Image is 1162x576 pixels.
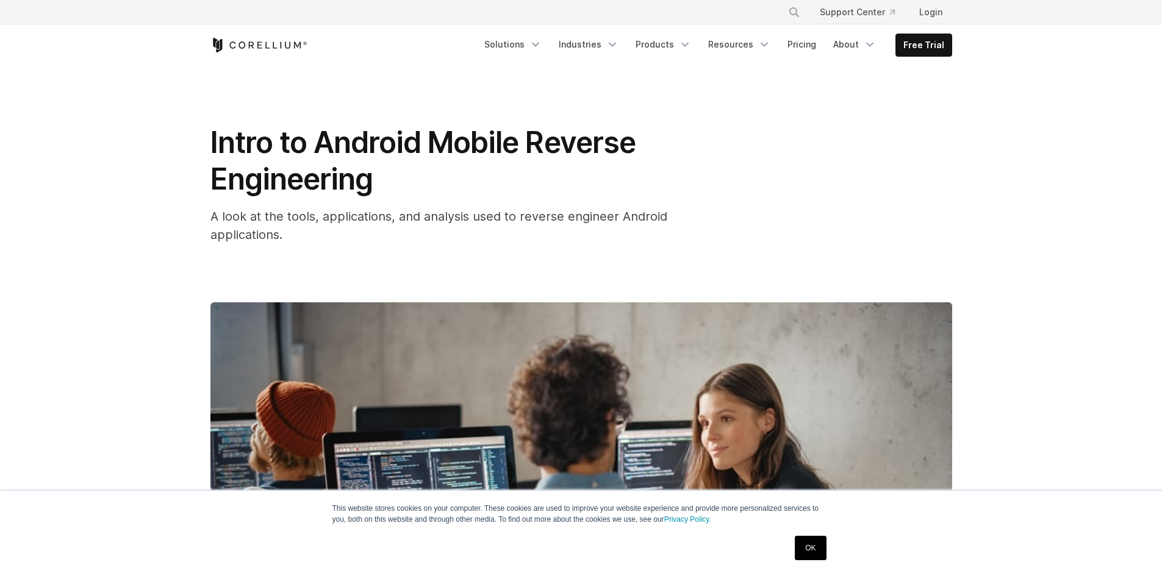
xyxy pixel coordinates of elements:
[332,503,830,525] p: This website stores cookies on your computer. These cookies are used to improve your website expe...
[896,34,952,56] a: Free Trial
[780,34,823,55] a: Pricing
[628,34,698,55] a: Products
[701,34,778,55] a: Resources
[210,38,307,52] a: Corellium Home
[773,1,952,23] div: Navigation Menu
[795,536,826,560] a: OK
[783,1,805,23] button: Search
[810,1,905,23] a: Support Center
[664,515,711,524] a: Privacy Policy.
[909,1,952,23] a: Login
[826,34,883,55] a: About
[210,209,667,242] span: A look at the tools, applications, and analysis used to reverse engineer Android applications.
[210,124,636,197] span: Intro to Android Mobile Reverse Engineering
[477,34,952,57] div: Navigation Menu
[477,34,549,55] a: Solutions
[551,34,626,55] a: Industries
